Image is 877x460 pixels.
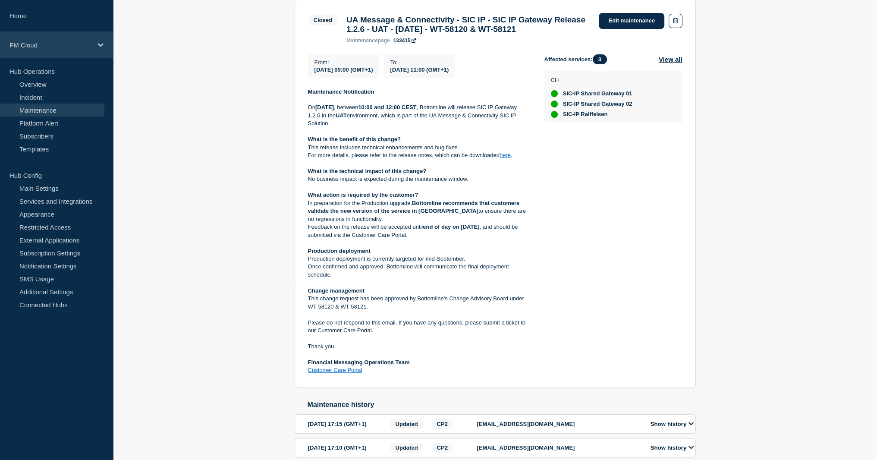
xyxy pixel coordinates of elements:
span: Updated [390,443,424,453]
strong: [DATE] [315,104,334,110]
span: Closed [308,15,338,25]
p: Once confirmed and approved, Bottomline will communicate the final deployment schedule. [308,263,531,279]
p: From : [314,59,373,66]
p: For more details, please refer to the release notes, which can be downloaded . [308,151,531,159]
p: Please do not respond to this email. If you have any questions, please submit a ticket to our Cus... [308,319,531,335]
span: SIC-IP Raiffeisen [563,111,608,118]
a: here [500,152,511,158]
p: This change request has been approved by Bottomline’s Change Advisory Board under WT-58120 & WT-5... [308,295,531,311]
span: maintenance [346,38,378,44]
strong: What action is required by the customer? [308,192,418,198]
p: In preparation for the Production upgrade, to ensure there are no regressions in functionality. [308,199,531,223]
a: Customer Care Portal [308,367,362,373]
strong: Bottomline recommends that customers validate the new version of the service in [GEOGRAPHIC_DATA] [308,200,521,214]
span: CP2 [431,419,453,429]
span: [DATE] 11:00 (GMT+1) [390,66,449,73]
strong: Financial Messaging Operations Team [308,359,410,365]
p: CH [551,77,632,83]
p: Thank you. [308,343,531,350]
div: [DATE] 17:10 (GMT+1) [308,443,387,453]
strong: Production deployment [308,248,371,254]
span: 3 [593,54,607,64]
p: page [346,38,390,44]
button: Show history [648,420,696,428]
span: Updated [390,419,424,429]
p: FM Cloud [9,41,92,49]
h2: Maintenance history [308,401,696,409]
strong: end of day on [DATE] [423,224,479,230]
strong: 10:00 and 12:00 CEST [358,104,416,110]
span: [DATE] 09:00 (GMT+1) [314,66,373,73]
strong: What is the benefit of this change? [308,136,401,142]
p: [EMAIL_ADDRESS][DOMAIN_NAME] [477,421,641,427]
button: View all [659,54,682,64]
a: 133415 [393,38,416,44]
div: [DATE] 17:15 (GMT+1) [308,419,387,429]
div: up [551,101,558,107]
p: Feedback on the release will be accepted until , and should be submitted via the Customer Care Po... [308,223,531,239]
button: Show history [648,444,696,451]
a: Edit maintenance [599,13,664,29]
span: CP2 [431,443,453,453]
p: [EMAIL_ADDRESS][DOMAIN_NAME] [477,444,641,451]
strong: What is the technical impact of this change? [308,168,427,174]
p: This release includes technical enhancements and bug fixes. [308,144,531,151]
h3: UA Message & Connectivity - SIC IP - SIC IP Gateway Release 1.2.6 - UAT - [DATE] - WT-58120 & WT-... [346,15,591,34]
strong: Change management [308,287,365,294]
p: On , between , Bottomline will release SIC IP Gateway 1.2.6 in the environment, which is part of ... [308,104,531,127]
div: up [551,90,558,97]
span: Affected services: [544,54,611,64]
div: up [551,111,558,118]
p: Production deployment is currently targeted for mid-September. [308,255,531,263]
strong: Maintenance Notification [308,88,374,95]
p: To : [390,59,449,66]
span: SIC-IP Shared Gateway 02 [563,101,632,107]
p: No business impact is expected during the maintenance window. [308,175,531,183]
strong: UAT [336,112,347,119]
span: SIC-IP Shared Gateway 01 [563,90,632,97]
